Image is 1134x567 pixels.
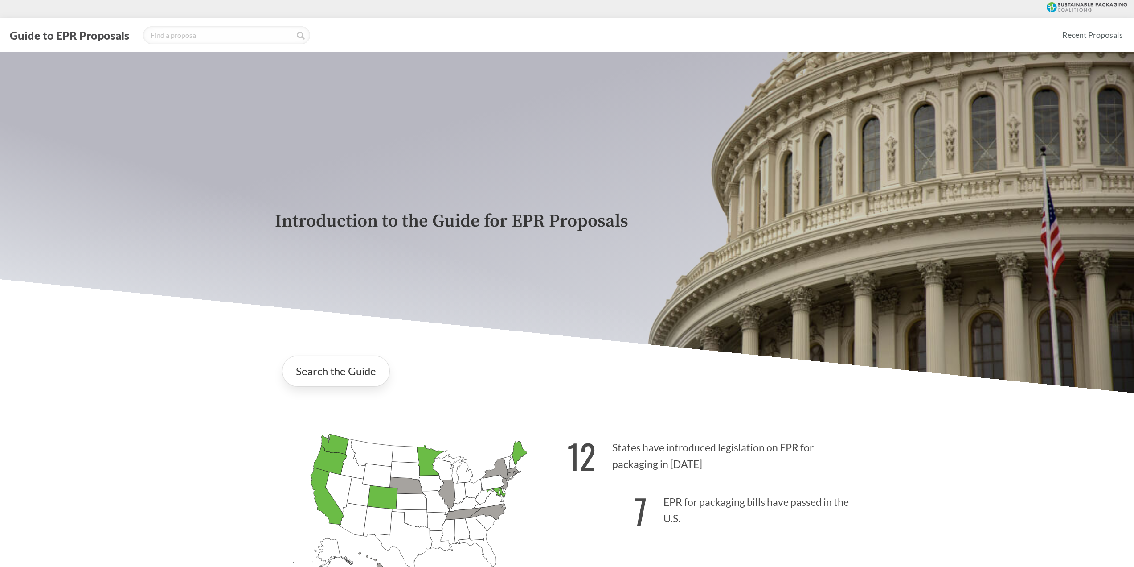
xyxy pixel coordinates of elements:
[143,26,310,44] input: Find a proposal
[567,480,860,535] p: EPR for packaging bills have passed in the U.S.
[275,211,860,232] p: Introduction to the Guide for EPR Proposals
[567,426,860,481] p: States have introduced legislation on EPR for packaging in [DATE]
[7,28,132,42] button: Guide to EPR Proposals
[282,356,390,387] a: Search the Guide
[567,431,596,480] strong: 12
[634,486,647,535] strong: 7
[1058,25,1127,45] a: Recent Proposals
